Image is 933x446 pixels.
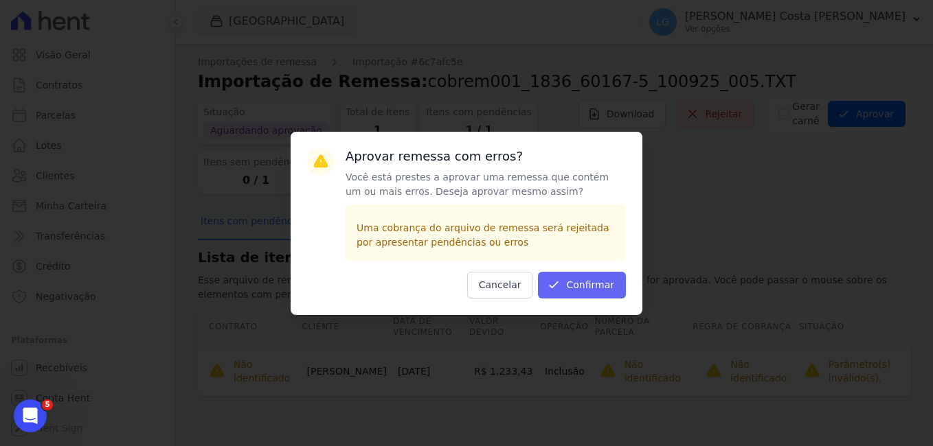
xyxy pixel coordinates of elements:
[346,170,626,199] p: Você está prestes a aprovar uma remessa que contém um ou mais erros. Deseja aprovar mesmo assim?
[346,148,626,165] h3: Aprovar remessa com erros?
[538,272,626,298] button: Confirmar
[42,399,53,410] span: 5
[357,221,615,250] p: Uma cobrança do arquivo de remessa será rejeitada por apresentar pendências ou erros
[14,399,47,432] iframe: Intercom live chat
[467,272,533,298] button: Cancelar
